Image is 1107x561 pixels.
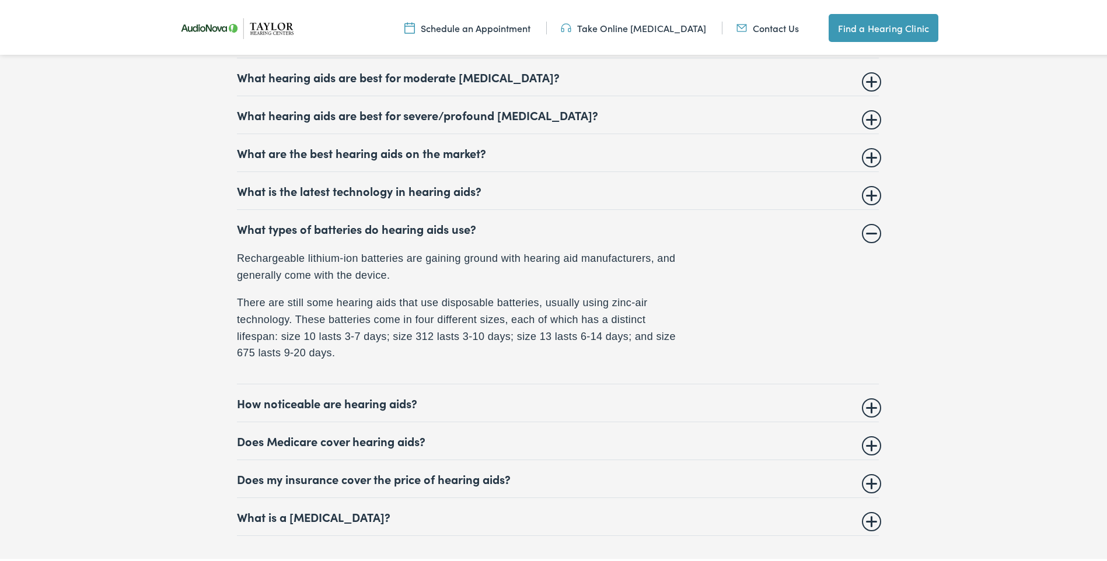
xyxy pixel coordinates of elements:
img: utility icon [736,19,747,32]
summary: What hearing aids are best for moderate [MEDICAL_DATA]? [237,68,879,82]
summary: What are the best hearing aids on the market? [237,143,879,157]
a: Take Online [MEDICAL_DATA] [561,19,706,32]
p: Rechargeable lithium-ion batteries are gaining ground with hearing aid manufacturers, and general... [237,248,686,282]
a: Find a Hearing Clinic [829,12,938,40]
summary: What hearing aids are best for severe/profound [MEDICAL_DATA]? [237,106,879,120]
a: Schedule an Appointment [404,19,530,32]
summary: What is a [MEDICAL_DATA]? [237,507,879,521]
summary: How noticeable are hearing aids? [237,394,879,408]
p: There are still some hearing aids that use disposable batteries, usually using zinc-air technolog... [237,292,686,359]
summary: Does Medicare cover hearing aids? [237,432,879,446]
img: utility icon [561,19,571,32]
img: utility icon [404,19,415,32]
a: Contact Us [736,19,799,32]
summary: Does my insurance cover the price of hearing aids? [237,469,879,483]
summary: What is the latest technology in hearing aids? [237,181,879,195]
summary: What types of batteries do hearing aids use? [237,219,879,233]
